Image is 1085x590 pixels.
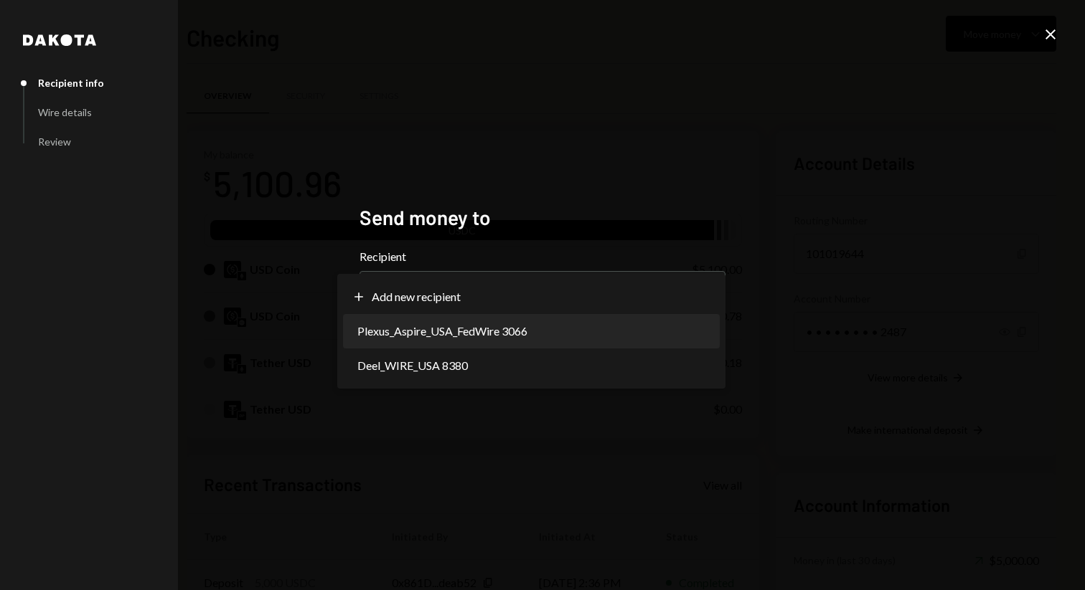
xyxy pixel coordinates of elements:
[357,323,527,340] span: Plexus_Aspire_USA_FedWire 3066
[372,288,461,305] span: Add new recipient
[38,106,92,118] div: Wire details
[357,357,468,374] span: Deel_WIRE_USA 8380
[38,135,71,148] div: Review
[360,271,725,311] button: Recipient
[360,248,725,265] label: Recipient
[38,77,104,89] div: Recipient info
[360,204,725,232] h2: Send money to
